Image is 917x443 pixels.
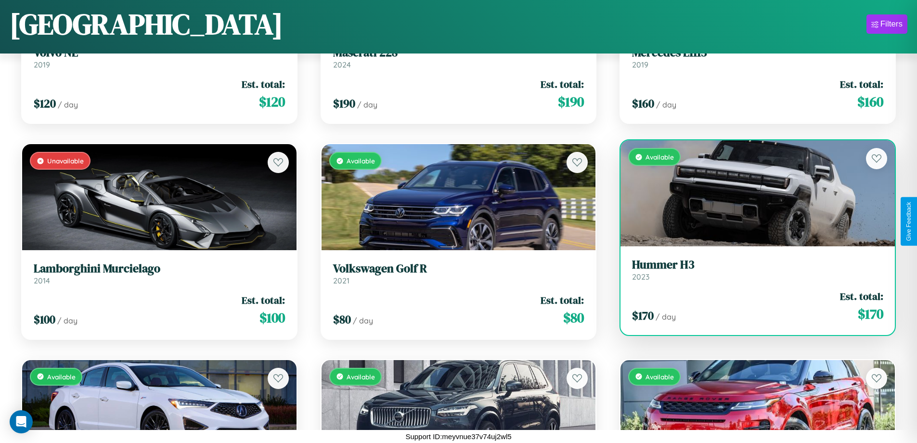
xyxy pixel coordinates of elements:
[905,202,912,241] div: Give Feedback
[405,430,511,443] p: Support ID: meyvnue37v74uj2wl5
[333,46,584,69] a: Maserati 2282024
[632,60,648,69] span: 2019
[632,258,883,272] h3: Hummer H3
[34,262,285,276] h3: Lamborghini Murcielago
[333,262,584,285] a: Volkswagen Golf R2021
[632,258,883,282] a: Hummer H32023
[333,276,349,285] span: 2021
[880,19,903,29] div: Filters
[333,262,584,276] h3: Volkswagen Golf R
[34,311,55,327] span: $ 100
[34,262,285,285] a: Lamborghini Murcielago2014
[632,95,654,111] span: $ 160
[10,410,33,433] div: Open Intercom Messenger
[57,316,77,325] span: / day
[656,312,676,322] span: / day
[333,95,355,111] span: $ 190
[58,100,78,109] span: / day
[347,373,375,381] span: Available
[632,308,654,323] span: $ 170
[541,77,584,91] span: Est. total:
[34,95,56,111] span: $ 120
[563,308,584,327] span: $ 80
[656,100,676,109] span: / day
[866,14,907,34] button: Filters
[333,60,351,69] span: 2024
[840,289,883,303] span: Est. total:
[646,153,674,161] span: Available
[858,304,883,323] span: $ 170
[259,308,285,327] span: $ 100
[259,92,285,111] span: $ 120
[242,77,285,91] span: Est. total:
[632,272,649,282] span: 2023
[333,311,351,327] span: $ 80
[347,157,375,165] span: Available
[840,77,883,91] span: Est. total:
[34,46,285,69] a: Volvo NE2019
[357,100,377,109] span: / day
[10,4,283,44] h1: [GEOGRAPHIC_DATA]
[558,92,584,111] span: $ 190
[353,316,373,325] span: / day
[47,157,84,165] span: Unavailable
[242,293,285,307] span: Est. total:
[857,92,883,111] span: $ 160
[34,276,50,285] span: 2014
[541,293,584,307] span: Est. total:
[646,373,674,381] span: Available
[632,46,883,69] a: Mercedes L11132019
[47,373,76,381] span: Available
[34,60,50,69] span: 2019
